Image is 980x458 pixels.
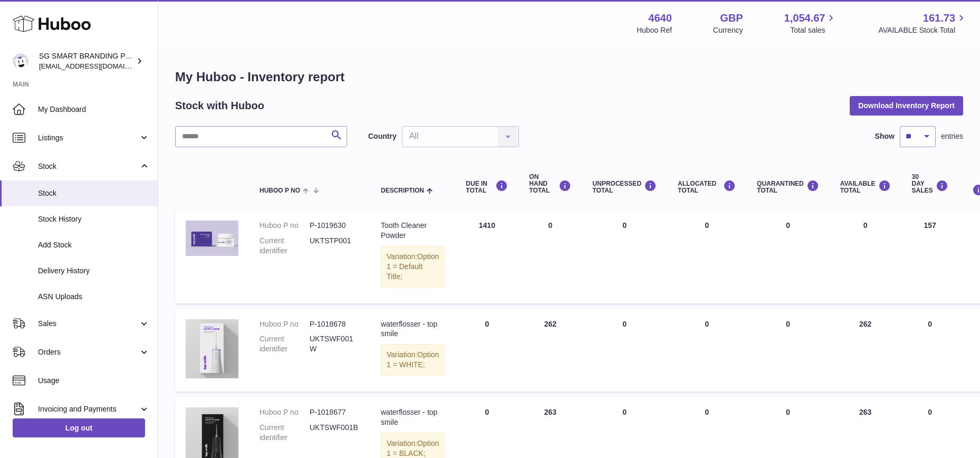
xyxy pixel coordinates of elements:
[901,210,959,303] td: 157
[381,221,445,241] div: Tooth Cleaner Powder
[923,11,955,25] span: 161.73
[840,180,891,194] div: AVAILABLE Total
[38,347,139,357] span: Orders
[38,188,150,198] span: Stock
[381,344,445,376] div: Variation:
[381,407,445,427] div: waterflosser - top smile
[310,423,360,443] dd: UKTSWF001B
[175,69,963,85] h1: My Huboo - Inventory report
[186,319,238,378] img: product image
[786,320,790,328] span: 0
[901,309,959,392] td: 0
[455,309,518,392] td: 0
[757,180,819,194] div: QUARANTINED Total
[260,187,300,194] span: Huboo P no
[784,11,825,25] span: 1,054.67
[39,62,155,70] span: [EMAIL_ADDRESS][DOMAIN_NAME]
[790,25,837,35] span: Total sales
[310,407,360,417] dd: P-1018677
[38,376,150,386] span: Usage
[592,180,657,194] div: UNPROCESSED Total
[260,423,310,443] dt: Current identifier
[667,210,746,303] td: 0
[518,210,582,303] td: 0
[13,53,28,69] img: uktopsmileshipping@gmail.com
[38,404,139,414] span: Invoicing and Payments
[38,240,150,250] span: Add Stock
[582,309,667,392] td: 0
[529,174,571,195] div: ON HAND Total
[381,187,424,194] span: Description
[720,11,743,25] strong: GBP
[13,418,145,437] a: Log out
[310,221,360,231] dd: P-1019630
[878,25,967,35] span: AVAILABLE Stock Total
[637,25,672,35] div: Huboo Ref
[387,252,439,281] span: Option 1 = Default Title;
[667,309,746,392] td: 0
[310,236,360,256] dd: UKTSTP001
[38,292,150,302] span: ASN Uploads
[518,309,582,392] td: 262
[830,210,901,303] td: 0
[381,319,445,339] div: waterflosser - top smile
[175,99,264,113] h2: Stock with Huboo
[941,131,963,141] span: entries
[260,334,310,354] dt: Current identifier
[368,131,397,141] label: Country
[713,25,743,35] div: Currency
[455,210,518,303] td: 1410
[466,180,508,194] div: DUE IN TOTAL
[786,408,790,416] span: 0
[39,51,134,71] div: SG SMART BRANDING PTE. LTD.
[260,221,310,231] dt: Huboo P no
[38,214,150,224] span: Stock History
[875,131,895,141] label: Show
[186,221,238,256] img: product image
[260,319,310,329] dt: Huboo P no
[387,439,439,457] span: Option 1 = BLACK;
[38,319,139,329] span: Sales
[38,161,139,171] span: Stock
[786,221,790,230] span: 0
[678,180,736,194] div: ALLOCATED Total
[310,319,360,329] dd: P-1018678
[38,266,150,276] span: Delivery History
[878,11,967,35] a: 161.73 AVAILABLE Stock Total
[260,236,310,256] dt: Current identifier
[830,309,901,392] td: 262
[648,11,672,25] strong: 4640
[38,104,150,114] span: My Dashboard
[381,246,445,288] div: Variation:
[38,133,139,143] span: Listings
[260,407,310,417] dt: Huboo P no
[850,96,963,115] button: Download Inventory Report
[912,174,948,195] div: 30 DAY SALES
[784,11,838,35] a: 1,054.67 Total sales
[310,334,360,354] dd: UKTSWF001W
[582,210,667,303] td: 0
